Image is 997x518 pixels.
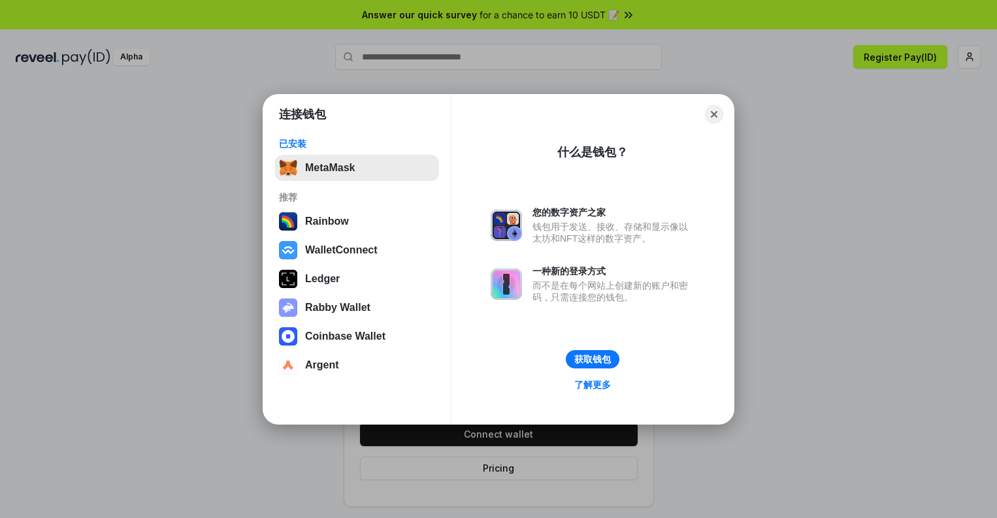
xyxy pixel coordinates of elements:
img: svg+xml,%3Csvg%20fill%3D%22none%22%20height%3D%2233%22%20viewBox%3D%220%200%2035%2033%22%20width%... [279,159,297,177]
div: 钱包用于发送、接收、存储和显示像以太坊和NFT这样的数字资产。 [532,221,695,244]
div: MetaMask [305,162,355,174]
div: Argent [305,359,339,371]
button: MetaMask [275,155,439,181]
img: svg+xml,%3Csvg%20width%3D%22120%22%20height%3D%22120%22%20viewBox%3D%220%200%20120%20120%22%20fil... [279,212,297,231]
h1: 连接钱包 [279,106,326,122]
div: Coinbase Wallet [305,331,385,342]
div: 已安装 [279,138,435,150]
div: 了解更多 [574,379,611,391]
div: 一种新的登录方式 [532,265,695,277]
div: Rainbow [305,216,349,227]
img: svg+xml,%3Csvg%20width%3D%2228%22%20height%3D%2228%22%20viewBox%3D%220%200%2028%2028%22%20fill%3D... [279,356,297,374]
img: svg+xml,%3Csvg%20xmlns%3D%22http%3A%2F%2Fwww.w3.org%2F2000%2Fsvg%22%20width%3D%2228%22%20height%3... [279,270,297,288]
button: Close [705,105,723,123]
div: 获取钱包 [574,353,611,365]
button: Coinbase Wallet [275,323,439,349]
div: 推荐 [279,191,435,203]
div: 您的数字资产之家 [532,206,695,218]
img: svg+xml,%3Csvg%20xmlns%3D%22http%3A%2F%2Fwww.w3.org%2F2000%2Fsvg%22%20fill%3D%22none%22%20viewBox... [491,268,522,300]
div: 而不是在每个网站上创建新的账户和密码，只需连接您的钱包。 [532,280,695,303]
button: Rainbow [275,208,439,235]
div: WalletConnect [305,244,378,256]
img: svg+xml,%3Csvg%20width%3D%2228%22%20height%3D%2228%22%20viewBox%3D%220%200%2028%2028%22%20fill%3D... [279,241,297,259]
div: 什么是钱包？ [557,144,628,160]
button: Ledger [275,266,439,292]
div: Rabby Wallet [305,302,370,314]
button: 获取钱包 [566,350,619,368]
img: svg+xml,%3Csvg%20xmlns%3D%22http%3A%2F%2Fwww.w3.org%2F2000%2Fsvg%22%20fill%3D%22none%22%20viewBox... [279,299,297,317]
button: Argent [275,352,439,378]
button: Rabby Wallet [275,295,439,321]
img: svg+xml,%3Csvg%20xmlns%3D%22http%3A%2F%2Fwww.w3.org%2F2000%2Fsvg%22%20fill%3D%22none%22%20viewBox... [491,210,522,241]
a: 了解更多 [566,376,619,393]
div: Ledger [305,273,340,285]
button: WalletConnect [275,237,439,263]
img: svg+xml,%3Csvg%20width%3D%2228%22%20height%3D%2228%22%20viewBox%3D%220%200%2028%2028%22%20fill%3D... [279,327,297,346]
